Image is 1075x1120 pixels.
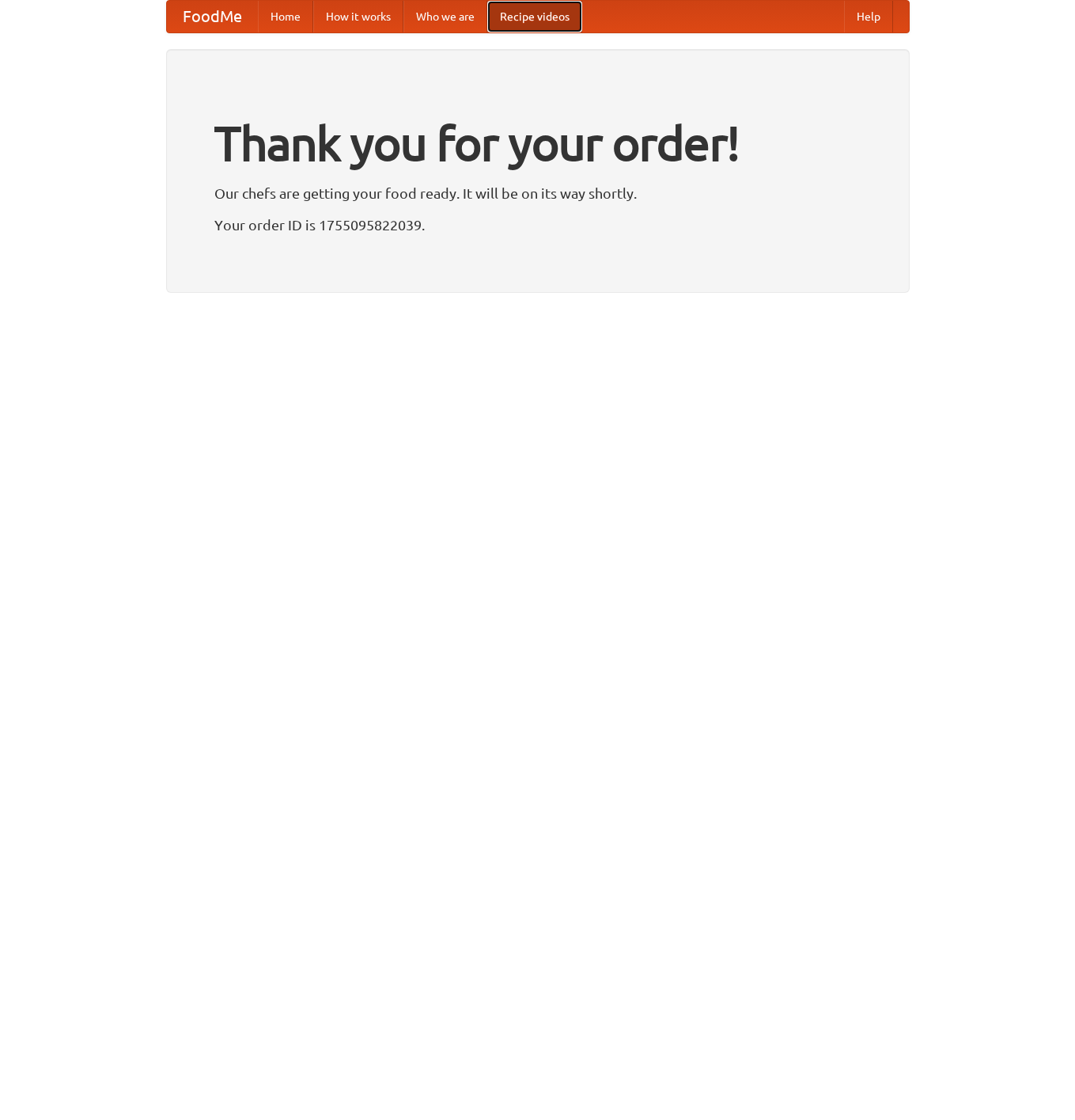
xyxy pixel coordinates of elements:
[214,181,861,205] p: Our chefs are getting your food ready. It will be on its way shortly.
[214,213,861,237] p: Your order ID is 1755095822039.
[167,1,258,32] a: FoodMe
[258,1,313,32] a: Home
[487,1,582,32] a: Recipe videos
[313,1,403,32] a: How it works
[214,105,861,181] h1: Thank you for your order!
[844,1,893,32] a: Help
[403,1,487,32] a: Who we are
